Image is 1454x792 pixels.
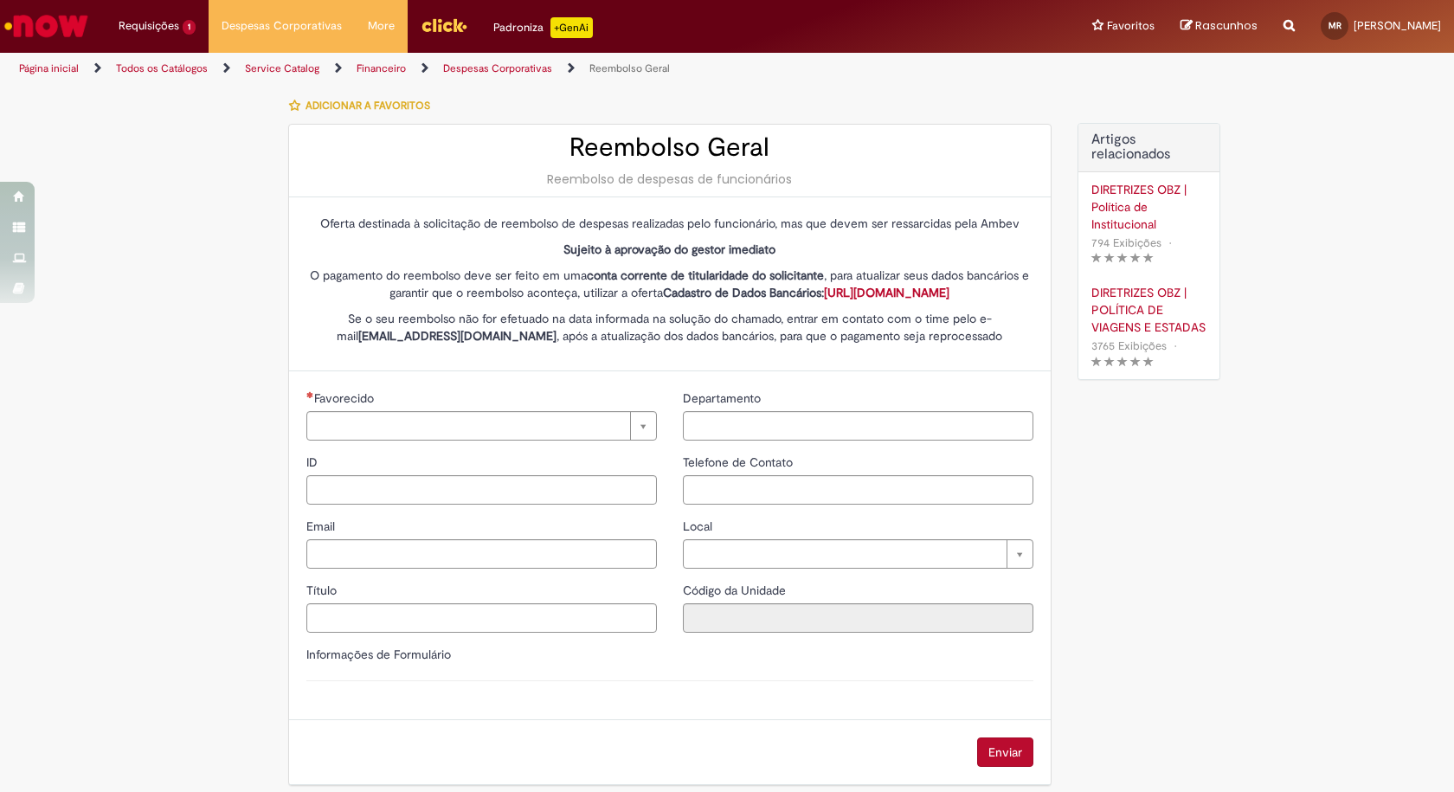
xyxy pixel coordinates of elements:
button: Adicionar a Favoritos [288,87,440,124]
span: [PERSON_NAME] [1354,18,1441,33]
input: Código da Unidade [683,603,1033,633]
h3: Artigos relacionados [1091,132,1206,163]
a: DIRETRIZES OBZ | POLÍTICA DE VIAGENS E ESTADAS [1091,284,1206,336]
div: Reembolso de despesas de funcionários [306,171,1033,188]
p: +GenAi [550,17,593,38]
label: Informações de Formulário [306,647,451,662]
h2: Reembolso Geral [306,133,1033,162]
strong: Sujeito à aprovação do gestor imediato [563,241,775,257]
p: Se o seu reembolso não for efetuado na data informada na solução do chamado, entrar em contato co... [306,310,1033,344]
a: Despesas Corporativas [443,61,552,75]
span: MR [1329,20,1341,31]
img: click_logo_yellow_360x200.png [421,12,467,38]
a: [URL][DOMAIN_NAME] [824,285,949,300]
strong: [EMAIL_ADDRESS][DOMAIN_NAME] [358,328,557,344]
a: Limpar campo Local [683,539,1033,569]
input: Email [306,539,657,569]
span: 794 Exibições [1091,235,1161,250]
a: Página inicial [19,61,79,75]
span: Necessários [306,391,314,398]
label: Somente leitura - Código da Unidade [683,582,789,599]
span: Local [683,518,716,534]
span: Rascunhos [1195,17,1258,34]
div: Padroniza [493,17,593,38]
a: DIRETRIZES OBZ | Política de Institucional [1091,181,1206,233]
span: Requisições [119,17,179,35]
span: Adicionar a Favoritos [306,99,430,113]
strong: Cadastro de Dados Bancários: [663,285,949,300]
a: Financeiro [357,61,406,75]
span: • [1165,231,1175,254]
a: Reembolso Geral [589,61,670,75]
p: Oferta destinada à solicitação de reembolso de despesas realizadas pelo funcionário, mas que deve... [306,215,1033,232]
input: Título [306,603,657,633]
a: Limpar campo Favorecido [306,411,657,441]
a: Rascunhos [1181,18,1258,35]
span: Somente leitura - Código da Unidade [683,583,789,598]
a: Todos os Catálogos [116,61,208,75]
span: Despesas Corporativas [222,17,342,35]
input: ID [306,475,657,505]
span: ID [306,454,321,470]
span: Departamento [683,390,764,406]
span: Telefone de Contato [683,454,796,470]
ul: Trilhas de página [13,53,956,85]
p: O pagamento do reembolso deve ser feito em uma , para atualizar seus dados bancários e garantir q... [306,267,1033,301]
span: More [368,17,395,35]
a: Service Catalog [245,61,319,75]
span: 3765 Exibições [1091,338,1167,353]
input: Telefone de Contato [683,475,1033,505]
span: • [1170,334,1181,357]
span: Necessários - Favorecido [314,390,377,406]
span: Email [306,518,338,534]
span: Título [306,583,340,598]
input: Departamento [683,411,1033,441]
strong: conta corrente de titularidade do solicitante [587,267,824,283]
button: Enviar [977,737,1033,767]
span: Favoritos [1107,17,1155,35]
img: ServiceNow [2,9,91,43]
span: 1 [183,20,196,35]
